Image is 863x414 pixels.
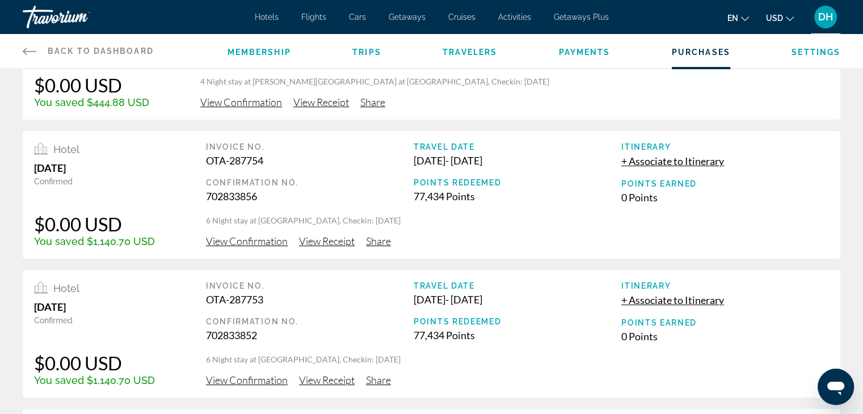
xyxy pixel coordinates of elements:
[811,5,840,29] button: User Menu
[621,155,724,167] span: + Associate to Itinerary
[34,301,155,313] div: [DATE]
[818,11,833,23] span: DH
[34,213,155,235] div: $0.00 USD
[766,14,783,23] span: USD
[414,178,621,187] div: Points Redeemed
[34,162,155,174] div: [DATE]
[727,14,738,23] span: en
[621,330,829,343] div: 0 Points
[48,47,154,56] span: Back to Dashboard
[299,374,355,386] span: View Receipt
[389,12,426,22] a: Getaways
[414,154,621,167] div: [DATE] - [DATE]
[414,293,621,306] div: [DATE] - [DATE]
[255,12,279,22] a: Hotels
[206,281,414,290] div: Invoice No.
[621,142,829,151] div: Itinerary
[34,235,155,247] div: You saved $1,140.70 USD
[414,281,621,290] div: Travel Date
[498,12,531,22] a: Activities
[360,96,385,108] span: Share
[621,179,829,188] div: Points Earned
[293,96,349,108] span: View Receipt
[443,48,497,57] a: Travelers
[621,191,829,204] div: 0 Points
[206,235,288,247] span: View Confirmation
[448,12,475,22] a: Cruises
[621,294,724,306] span: + Associate to Itinerary
[621,154,724,168] button: + Associate to Itinerary
[206,215,829,226] p: 6 Night stay at [GEOGRAPHIC_DATA], Checkin: [DATE]
[34,316,155,325] div: Confirmed
[792,48,840,57] a: Settings
[206,354,829,365] p: 6 Night stay at [GEOGRAPHIC_DATA], Checkin: [DATE]
[23,2,136,32] a: Travorium
[206,154,414,167] div: OTA-287754
[672,48,730,57] a: Purchases
[621,281,829,290] div: Itinerary
[53,282,79,294] span: Hotel
[206,142,414,151] div: Invoice No.
[34,74,149,96] div: $0.00 USD
[366,374,391,386] span: Share
[34,374,155,386] div: You saved $1,140.70 USD
[34,96,149,108] div: You saved $444.88 USD
[349,12,366,22] a: Cars
[206,293,414,306] div: OTA-287753
[366,235,391,247] span: Share
[414,329,621,341] div: 77,434 Points
[559,48,611,57] a: Payments
[621,293,724,307] button: + Associate to Itinerary
[766,10,794,26] button: Change currency
[34,352,155,374] div: $0.00 USD
[299,235,355,247] span: View Receipt
[554,12,609,22] a: Getaways Plus
[414,142,621,151] div: Travel Date
[621,318,829,327] div: Points Earned
[727,10,749,26] button: Change language
[206,374,288,386] span: View Confirmation
[206,190,414,202] div: 702833856
[206,329,414,341] div: 702833852
[200,76,829,87] p: 4 Night stay at [PERSON_NAME][GEOGRAPHIC_DATA] at [GEOGRAPHIC_DATA], Checkin: [DATE]
[200,96,282,108] span: View Confirmation
[414,317,621,326] div: Points Redeemed
[206,178,414,187] div: Confirmation No.
[414,190,621,202] div: 77,434 Points
[818,369,854,405] iframe: Button to launch messaging window
[206,317,414,326] div: Confirmation No.
[34,177,155,186] div: Confirmed
[301,12,326,22] a: Flights
[352,48,381,57] a: Trips
[53,143,79,155] span: Hotel
[228,48,291,57] a: Membership
[23,34,154,68] a: Back to Dashboard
